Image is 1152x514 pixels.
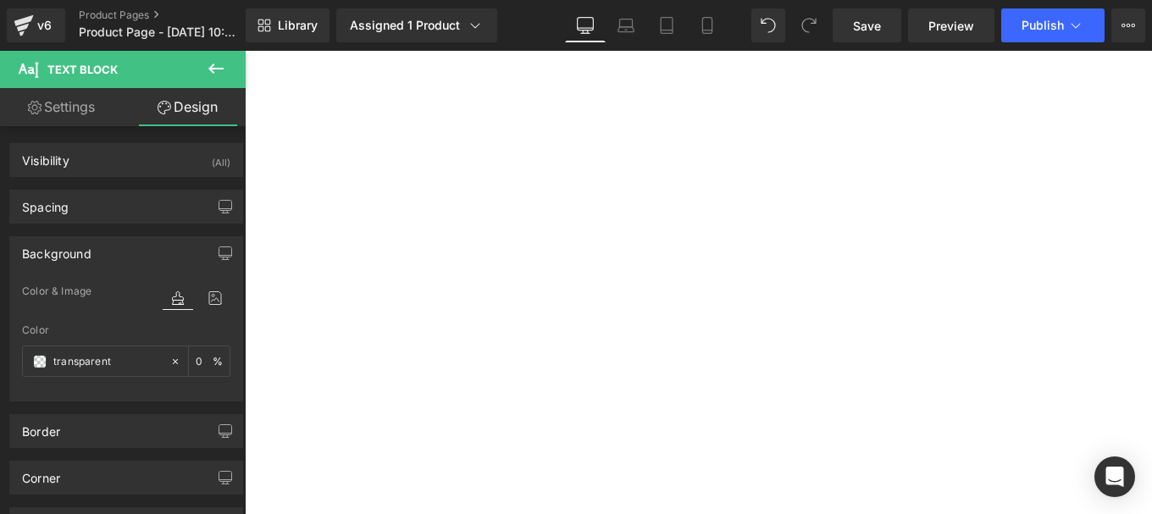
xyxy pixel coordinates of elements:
[22,415,60,439] div: Border
[34,14,55,36] div: v6
[79,25,241,39] span: Product Page - [DATE] 10:26:58
[53,352,162,371] input: Color
[22,461,60,485] div: Corner
[1094,456,1135,497] div: Open Intercom Messenger
[928,17,974,35] span: Preview
[350,17,484,34] div: Assigned 1 Product
[853,17,881,35] span: Save
[687,8,728,42] a: Mobile
[1111,8,1145,42] button: More
[565,8,606,42] a: Desktop
[246,8,330,42] a: New Library
[606,8,646,42] a: Laptop
[22,144,69,168] div: Visibility
[751,8,785,42] button: Undo
[7,8,65,42] a: v6
[126,88,249,126] a: Design
[908,8,994,42] a: Preview
[22,285,91,297] span: Color & Image
[189,346,230,376] div: %
[646,8,687,42] a: Tablet
[79,8,274,22] a: Product Pages
[22,237,91,261] div: Background
[22,191,69,214] div: Spacing
[1001,8,1105,42] button: Publish
[1022,19,1064,32] span: Publish
[212,144,230,172] div: (All)
[22,324,230,336] div: Color
[278,18,318,33] span: Library
[47,63,118,76] span: Text Block
[792,8,826,42] button: Redo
